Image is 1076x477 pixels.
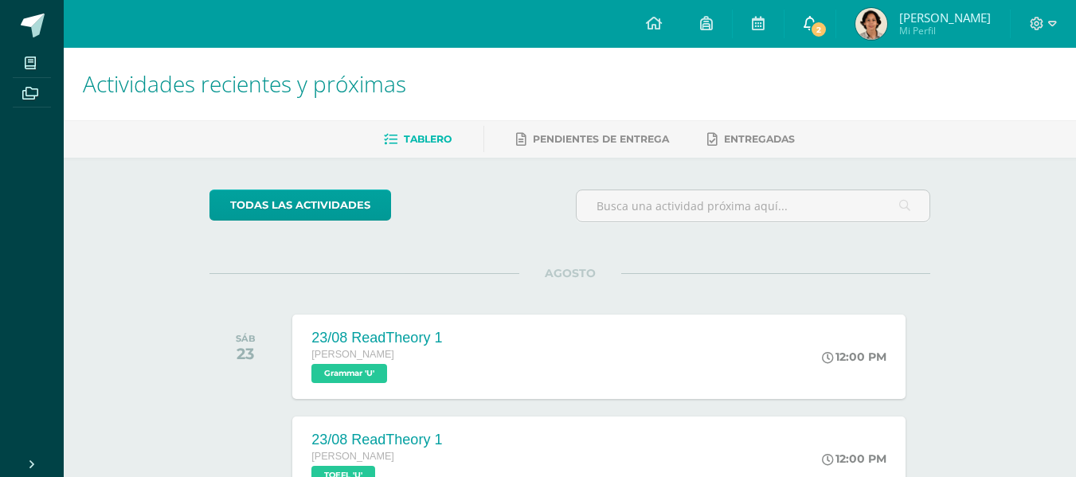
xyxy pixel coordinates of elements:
[311,451,394,462] span: [PERSON_NAME]
[899,10,991,25] span: [PERSON_NAME]
[311,349,394,360] span: [PERSON_NAME]
[855,8,887,40] img: 84c4a7923b0c036d246bba4ed201b3fa.png
[404,133,452,145] span: Tablero
[384,127,452,152] a: Tablero
[822,452,886,466] div: 12:00 PM
[899,24,991,37] span: Mi Perfil
[822,350,886,364] div: 12:00 PM
[311,432,442,448] div: 23/08 ReadTheory 1
[83,68,406,99] span: Actividades recientes y próximas
[519,266,621,280] span: AGOSTO
[209,190,391,221] a: todas las Actividades
[577,190,929,221] input: Busca una actividad próxima aquí...
[311,364,387,383] span: Grammar 'U'
[236,333,256,344] div: SÁB
[810,21,828,38] span: 2
[724,133,795,145] span: Entregadas
[533,133,669,145] span: Pendientes de entrega
[311,330,442,346] div: 23/08 ReadTheory 1
[236,344,256,363] div: 23
[707,127,795,152] a: Entregadas
[516,127,669,152] a: Pendientes de entrega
